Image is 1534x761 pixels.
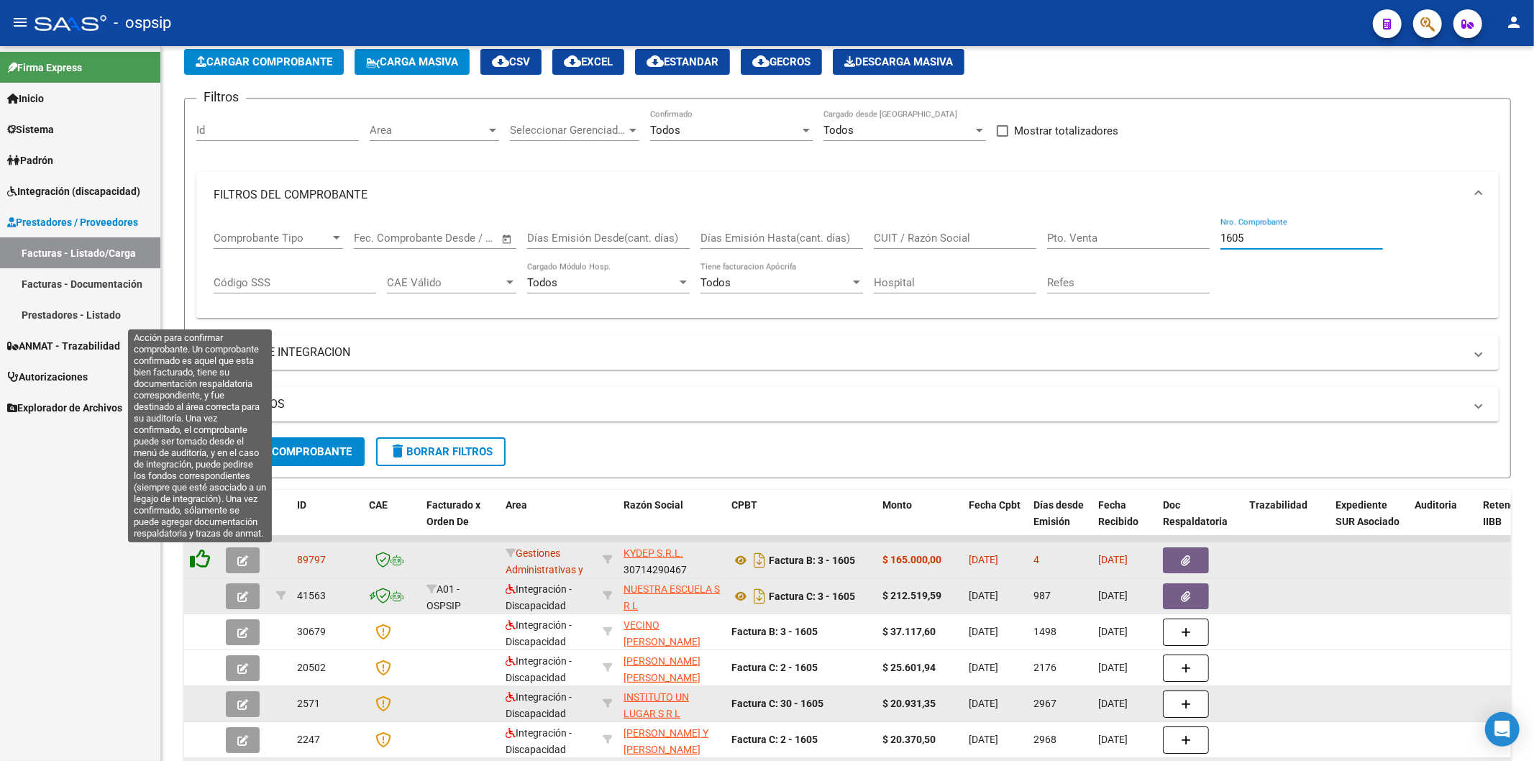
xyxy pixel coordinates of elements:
span: 4 [1033,554,1039,565]
button: Carga Masiva [355,49,470,75]
span: 30679 [297,626,326,637]
i: Descargar documento [750,585,769,608]
strong: Factura C: 30 - 1605 [731,698,823,709]
span: ANMAT - Trazabilidad [7,338,120,354]
span: [DATE] [1098,662,1128,673]
app-download-masive: Descarga masiva de comprobantes (adjuntos) [833,49,964,75]
mat-icon: search [209,442,227,460]
strong: $ 37.117,60 [882,626,936,637]
span: - ospsip [114,7,171,39]
button: CSV [480,49,542,75]
datatable-header-cell: Area [500,490,597,553]
button: Open calendar [499,231,516,247]
span: Integración - Discapacidad [506,727,572,755]
span: [PERSON_NAME] Y [PERSON_NAME] [624,727,708,755]
span: 2176 [1033,662,1056,673]
span: [DATE] [1098,590,1128,601]
mat-icon: delete [389,442,406,460]
div: 30707849300 [624,725,720,755]
span: Integración - Discapacidad [506,691,572,719]
datatable-header-cell: Fecha Recibido [1092,490,1157,553]
datatable-header-cell: Razón Social [618,490,726,553]
span: Carga Masiva [366,55,458,68]
datatable-header-cell: CPBT [726,490,877,553]
span: 987 [1033,590,1051,601]
mat-expansion-panel-header: FILTROS DEL COMPROBANTE [196,172,1499,218]
span: ID [297,499,306,511]
span: A01 - OSPSIP [426,583,461,611]
mat-icon: cloud_download [492,53,509,70]
span: Comprobante Tipo [214,232,330,245]
mat-expansion-panel-header: FILTROS DE INTEGRACION [196,335,1499,370]
datatable-header-cell: Auditoria [1409,490,1477,553]
mat-expansion-panel-header: MAS FILTROS [196,387,1499,421]
span: KYDEP S.R.L. [624,547,683,559]
span: Todos [823,124,854,137]
span: [DATE] [1098,734,1128,745]
strong: $ 25.601,94 [882,662,936,673]
span: Buscar Comprobante [209,445,352,458]
span: Expediente SUR Asociado [1336,499,1400,527]
strong: $ 212.519,59 [882,590,941,601]
span: CPBT [731,499,757,511]
span: [DATE] [1098,698,1128,709]
datatable-header-cell: Días desde Emisión [1028,490,1092,553]
datatable-header-cell: ID [291,490,363,553]
datatable-header-cell: Doc Respaldatoria [1157,490,1243,553]
mat-panel-title: FILTROS DEL COMPROBANTE [214,187,1464,203]
div: 30559992522 [624,581,720,611]
span: Sistema [7,122,54,137]
span: Seleccionar Gerenciador [510,124,626,137]
span: Borrar Filtros [389,445,493,458]
span: Días desde Emisión [1033,499,1084,527]
span: [PERSON_NAME] [PERSON_NAME] [624,655,700,683]
span: Auditoria [1415,499,1457,511]
div: 30714290467 [624,545,720,575]
strong: Factura C: 2 - 1605 [731,662,818,673]
datatable-header-cell: Expediente SUR Asociado [1330,490,1409,553]
div: 20176608383 [624,617,720,647]
input: Fecha fin [425,232,495,245]
span: Integración - Discapacidad [506,655,572,683]
span: 20502 [297,662,326,673]
span: [DATE] [1098,626,1128,637]
i: Descargar documento [750,549,769,572]
datatable-header-cell: Trazabilidad [1243,490,1330,553]
span: 1498 [1033,626,1056,637]
span: [DATE] [969,590,998,601]
mat-icon: person [1505,14,1522,31]
span: NUESTRA ESCUELA S R L [624,583,720,611]
span: 2247 [297,734,320,745]
datatable-header-cell: Facturado x Orden De [421,490,500,553]
span: CAE Válido [387,276,503,289]
datatable-header-cell: CAE [363,490,421,553]
span: CSV [492,55,530,68]
span: 2967 [1033,698,1056,709]
span: Fecha Cpbt [969,499,1021,511]
div: 27275157231 [624,653,720,683]
span: CAE [369,499,388,511]
span: [DATE] [1098,554,1128,565]
span: EXCEL [564,55,613,68]
button: Borrar Filtros [376,437,506,466]
strong: Factura C: 3 - 1605 [769,591,855,602]
span: Prestadores / Proveedores [7,214,138,230]
span: Fecha Recibido [1098,499,1138,527]
strong: $ 20.370,50 [882,734,936,745]
span: Cargar Comprobante [196,55,332,68]
span: 2968 [1033,734,1056,745]
span: 41563 [297,590,326,601]
span: Trazabilidad [1249,499,1307,511]
span: Facturado x Orden De [426,499,480,527]
mat-panel-title: FILTROS DE INTEGRACION [214,345,1464,360]
span: Doc Respaldatoria [1163,499,1228,527]
button: Estandar [635,49,730,75]
span: Todos [700,276,731,289]
span: [DATE] [969,734,998,745]
strong: Factura B: 3 - 1605 [731,626,818,637]
span: Explorador de Archivos [7,400,122,416]
span: Retencion IIBB [1483,499,1530,527]
button: Gecros [741,49,822,75]
span: Razón Social [624,499,683,511]
mat-icon: cloud_download [752,53,770,70]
